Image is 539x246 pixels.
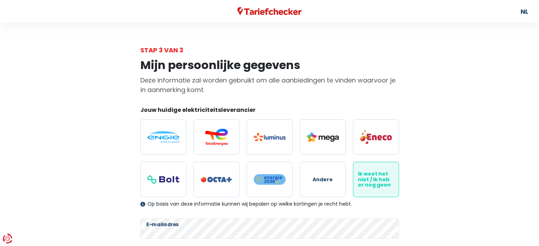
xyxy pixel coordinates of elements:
img: Eneco [360,130,392,144]
p: Deze informatie zal worden gebruikt om alle aanbiedingen te vinden waarvoor je in aanmerking komt. [140,75,399,95]
img: Octa+ [201,177,232,183]
img: Luminus [254,133,286,141]
div: Op basis van deze informatie kunnen wij bepalen op welke kortingen je recht hebt. [140,201,399,207]
div: Stap 3 van 3 [140,45,399,55]
legend: Jouw huidige elektriciteitsleverancier [140,106,399,117]
span: Andere [313,177,333,182]
img: Bolt [147,175,179,184]
span: Ik weet het niet / Ik heb er nog geen [358,171,394,188]
img: Engie / Electrabel [147,131,179,143]
img: Mega [307,132,339,142]
h1: Mijn persoonlijke gegevens [140,58,399,72]
img: Total Energies / Lampiris [201,128,232,145]
img: Tariefchecker logo [237,7,302,16]
img: Energie2030 [254,174,286,185]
